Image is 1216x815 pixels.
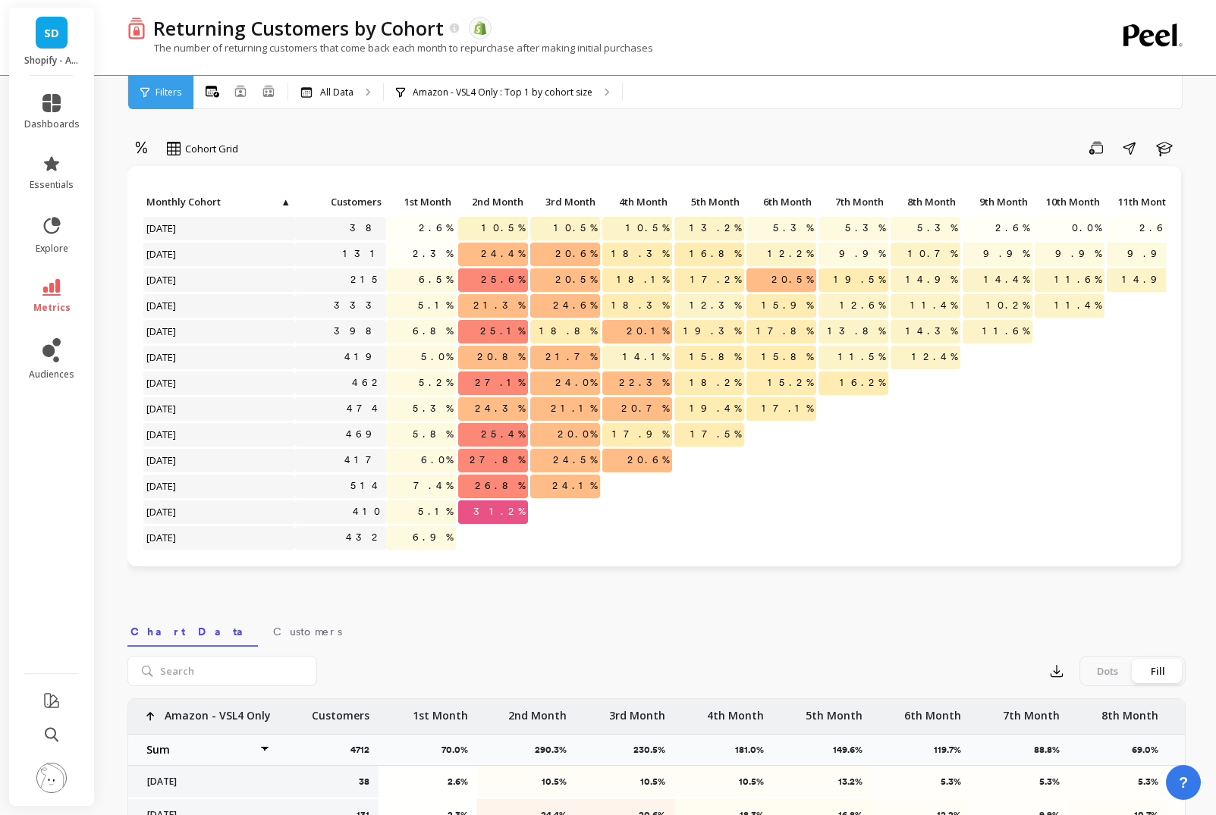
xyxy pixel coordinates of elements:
span: 11.6% [1051,268,1104,291]
p: Shopify - All Data [24,55,80,67]
span: 6.0% [418,449,456,472]
span: Cohort Grid [185,142,238,156]
p: 11th Month [1107,191,1177,212]
p: 181.0% [735,744,773,756]
span: 10.5% [551,217,600,240]
p: All Data [320,86,353,99]
p: Customers [312,699,369,723]
span: 5.3% [914,217,960,240]
span: 16.8% [687,243,744,265]
span: 12.6% [837,294,888,317]
span: 9th Month [966,196,1028,208]
a: 215 [347,268,386,291]
span: 11.4% [907,294,960,317]
div: Toggle SortBy [890,191,962,215]
span: 20.6% [624,449,672,472]
p: 7th Month [1003,699,1060,723]
a: 432 [343,526,386,549]
span: 10.7% [905,243,960,265]
span: 2nd Month [461,196,523,208]
span: Chart Data [130,624,255,639]
span: 10.5% [479,217,528,240]
a: 474 [344,397,386,420]
span: 13.2% [687,217,744,240]
p: 13.2% [783,776,863,788]
p: Returning Customers by Cohort [153,15,444,41]
a: 333 [331,294,386,317]
p: 8th Month [891,191,960,212]
p: [DATE] [138,776,271,788]
span: 5.3% [410,397,456,420]
div: Fill [1133,659,1183,683]
span: 5.1% [415,500,456,523]
span: 19.3% [680,320,744,343]
div: Toggle SortBy [143,191,215,215]
span: [DATE] [143,397,181,420]
a: 131 [340,243,386,265]
span: 17.2% [687,268,744,291]
span: 20.5% [768,268,816,291]
div: Toggle SortBy [818,191,890,215]
span: ▲ [279,196,291,208]
span: [DATE] [143,475,181,497]
span: 17.1% [759,397,816,420]
span: 24.5% [550,449,600,472]
span: 31.2% [470,500,528,523]
span: 12.2% [765,243,816,265]
span: 10.2% [983,294,1032,317]
div: Toggle SortBy [746,191,818,215]
div: Toggle SortBy [294,191,366,215]
p: Monthly Cohort [143,191,295,212]
span: 5.8% [410,423,456,446]
span: 21.1% [548,397,600,420]
span: 6.5% [416,268,456,291]
span: 18.3% [608,243,672,265]
a: 469 [343,423,386,446]
p: 69.0% [1132,744,1167,756]
span: [DATE] [143,346,181,368]
span: 5.3% [770,217,816,240]
p: 149.6% [833,744,872,756]
span: 20.0% [555,423,600,446]
span: explore [36,243,68,255]
span: 9.9% [980,243,1032,265]
span: essentials [30,179,74,191]
div: Toggle SortBy [962,191,1034,215]
div: Toggle SortBy [385,191,457,215]
span: 5.1% [415,294,456,317]
span: 1st Month [389,196,451,208]
span: [DATE] [143,320,181,343]
p: 10.5% [684,776,764,788]
p: 1st Month [413,699,468,723]
span: 18.2% [687,371,744,394]
span: 20.1% [624,320,672,343]
p: 88.8% [1034,744,1069,756]
span: 5.0% [418,346,456,368]
span: Filters [156,86,181,99]
span: 16.2% [837,371,888,394]
span: 3rd Month [533,196,595,208]
span: 13.8% [825,320,888,343]
p: 230.5% [633,744,674,756]
p: 119.7% [934,744,970,756]
p: Amazon - VSL4 Only : Top 1 by cohort size [413,86,592,99]
span: [DATE] [143,294,181,317]
p: 10th Month [1035,191,1104,212]
span: 24.6% [550,294,600,317]
span: 14.1% [620,346,672,368]
span: [DATE] [143,449,181,472]
span: ? [1179,772,1188,793]
span: 21.3% [470,294,528,317]
a: 462 [349,371,386,394]
span: [DATE] [143,243,181,265]
span: 9.9% [836,243,888,265]
span: 26.8% [472,475,528,497]
span: 20.6% [552,243,600,265]
span: 14.4% [981,268,1032,291]
span: 2.6% [992,217,1032,240]
span: 11th Month [1110,196,1172,208]
p: 1st Month [386,191,456,212]
input: Search [127,656,317,686]
span: Customers [298,196,382,208]
span: 6.8% [410,320,456,343]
